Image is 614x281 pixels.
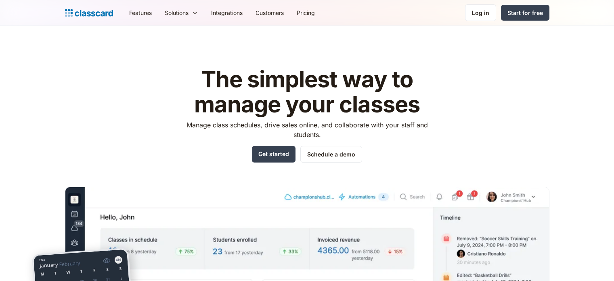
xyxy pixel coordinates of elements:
div: Log in [472,8,489,17]
p: Manage class schedules, drive sales online, and collaborate with your staff and students. [179,120,435,139]
div: Start for free [507,8,543,17]
a: Log in [465,4,496,21]
a: Features [123,4,158,22]
a: Pricing [290,4,321,22]
a: Logo [65,7,113,19]
div: Solutions [158,4,205,22]
a: Customers [249,4,290,22]
a: Start for free [501,5,549,21]
a: Get started [252,146,295,163]
a: Integrations [205,4,249,22]
a: Schedule a demo [300,146,362,163]
h1: The simplest way to manage your classes [179,67,435,117]
div: Solutions [165,8,189,17]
